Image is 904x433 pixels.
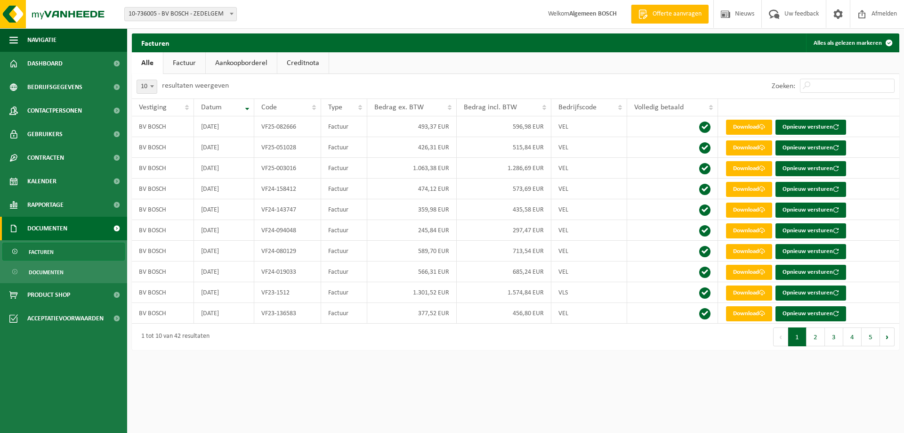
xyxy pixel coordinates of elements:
td: 456,80 EUR [457,303,551,324]
span: Bedrijfsgegevens [27,75,82,99]
a: Aankoopborderel [206,52,277,74]
td: 359,98 EUR [367,199,457,220]
td: VF23-136583 [254,303,321,324]
td: VEL [551,220,628,241]
td: [DATE] [194,179,254,199]
td: VF24-094048 [254,220,321,241]
a: Download [726,140,772,155]
td: Factuur [321,282,367,303]
h2: Facturen [132,33,179,52]
td: Factuur [321,303,367,324]
a: Download [726,182,772,197]
td: Factuur [321,116,367,137]
td: VF24-143747 [254,199,321,220]
span: Vestiging [139,104,167,111]
button: Previous [773,327,788,346]
td: Factuur [321,241,367,261]
td: 573,69 EUR [457,179,551,199]
td: [DATE] [194,303,254,324]
td: VF23-1512 [254,282,321,303]
a: Download [726,265,772,280]
td: 1.301,52 EUR [367,282,457,303]
td: BV BOSCH [132,179,194,199]
iframe: chat widget [5,412,157,433]
button: Opnieuw versturen [775,182,846,197]
td: VEL [551,179,628,199]
a: Download [726,286,772,301]
td: VEL [551,137,628,158]
td: BV BOSCH [132,116,194,137]
a: Download [726,244,772,259]
label: Zoeken: [772,82,795,90]
button: Opnieuw versturen [775,223,846,238]
td: 1.286,69 EUR [457,158,551,179]
td: [DATE] [194,261,254,282]
td: 426,31 EUR [367,137,457,158]
td: [DATE] [194,137,254,158]
td: 435,58 EUR [457,199,551,220]
td: BV BOSCH [132,303,194,324]
td: VEL [551,116,628,137]
a: Download [726,306,772,321]
span: Bedrijfscode [558,104,597,111]
td: 515,84 EUR [457,137,551,158]
span: 10 [137,80,157,93]
td: VF25-003016 [254,158,321,179]
button: Alles als gelezen markeren [806,33,898,52]
span: Bedrag incl. BTW [464,104,517,111]
span: Facturen [29,243,54,261]
span: Product Shop [27,283,70,307]
span: Contactpersonen [27,99,82,123]
td: BV BOSCH [132,220,194,241]
button: 4 [843,327,862,346]
a: Download [726,120,772,135]
button: 5 [862,327,880,346]
td: [DATE] [194,116,254,137]
td: VEL [551,241,628,261]
td: BV BOSCH [132,282,194,303]
a: Download [726,161,772,176]
button: 2 [807,327,825,346]
a: Download [726,203,772,218]
td: VEL [551,303,628,324]
td: 596,98 EUR [457,116,551,137]
td: VEL [551,158,628,179]
td: 713,54 EUR [457,241,551,261]
label: resultaten weergeven [162,82,229,90]
button: Opnieuw versturen [775,244,846,259]
td: [DATE] [194,158,254,179]
td: 1.063,38 EUR [367,158,457,179]
span: 10-736005 - BV BOSCH - ZEDELGEM [125,8,236,21]
td: Factuur [321,199,367,220]
button: 1 [788,327,807,346]
td: Factuur [321,158,367,179]
button: Opnieuw versturen [775,161,846,176]
td: VLS [551,282,628,303]
button: Opnieuw versturen [775,265,846,280]
a: Facturen [2,243,125,261]
a: Offerte aanvragen [631,5,709,24]
td: Factuur [321,261,367,282]
span: Gebruikers [27,123,63,146]
a: Documenten [2,263,125,281]
button: Opnieuw versturen [775,140,846,155]
td: VF24-080129 [254,241,321,261]
td: BV BOSCH [132,241,194,261]
td: VF25-082666 [254,116,321,137]
span: Dashboard [27,52,63,75]
td: VEL [551,261,628,282]
a: Factuur [163,52,205,74]
td: 377,52 EUR [367,303,457,324]
button: Opnieuw versturen [775,203,846,218]
td: [DATE] [194,199,254,220]
span: Contracten [27,146,64,170]
td: 474,12 EUR [367,179,457,199]
td: 566,31 EUR [367,261,457,282]
strong: Algemeen BOSCH [569,10,617,17]
td: BV BOSCH [132,137,194,158]
td: VF25-051028 [254,137,321,158]
span: Rapportage [27,193,64,217]
span: Type [328,104,342,111]
span: Kalender [27,170,56,193]
span: Acceptatievoorwaarden [27,307,104,330]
